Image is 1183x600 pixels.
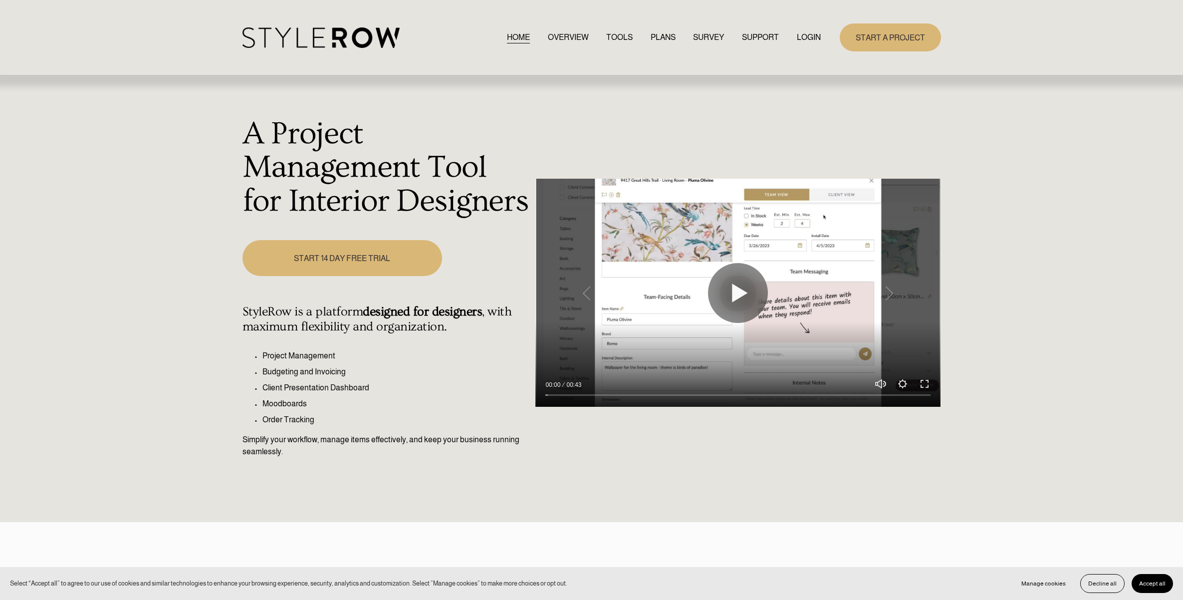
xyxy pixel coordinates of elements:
[242,561,941,595] p: Dedicate 60 Minutes to Start a Project
[742,31,779,43] span: SUPPORT
[545,380,563,390] div: Current time
[242,304,530,334] h4: StyleRow is a platform , with maximum flexibility and organization.
[1021,580,1066,587] span: Manage cookies
[797,30,821,44] a: LOGIN
[1080,574,1125,593] button: Decline all
[606,30,633,44] a: TOOLS
[1139,580,1166,587] span: Accept all
[651,30,676,44] a: PLANS
[262,414,530,426] p: Order Tracking
[262,382,530,394] p: Client Presentation Dashboard
[742,30,779,44] a: folder dropdown
[262,398,530,410] p: Moodboards
[563,380,584,390] div: Duration
[1132,574,1173,593] button: Accept all
[262,366,530,378] p: Budgeting and Invoicing
[242,117,530,219] h1: A Project Management Tool for Interior Designers
[363,304,482,319] strong: designed for designers
[545,391,931,398] input: Seek
[242,27,400,48] img: StyleRow
[1088,580,1117,587] span: Decline all
[548,30,589,44] a: OVERVIEW
[242,240,442,276] a: START 14 DAY FREE TRIAL
[708,263,768,323] button: Play
[840,23,941,51] a: START A PROJECT
[507,30,530,44] a: HOME
[693,30,724,44] a: SURVEY
[242,434,530,458] p: Simplify your workflow, manage items effectively, and keep your business running seamlessly.
[1014,574,1073,593] button: Manage cookies
[262,350,530,362] p: Project Management
[10,579,567,588] p: Select “Accept all” to agree to our use of cookies and similar technologies to enhance your brows...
